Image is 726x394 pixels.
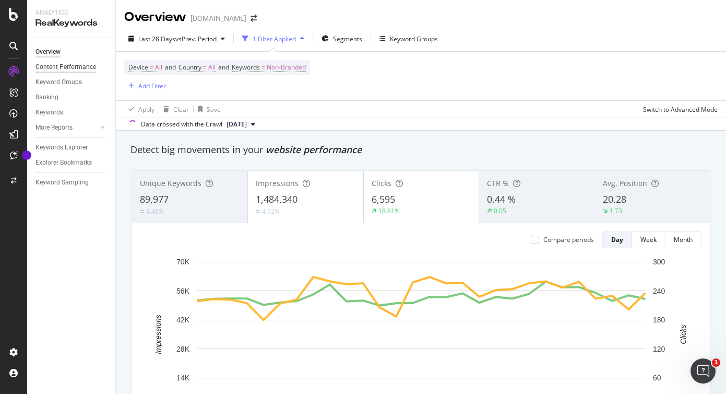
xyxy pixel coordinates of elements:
[35,77,108,88] a: Keyword Groups
[35,107,63,118] div: Keywords
[372,193,395,205] span: 6,595
[238,30,308,47] button: 1 Filter Applied
[712,358,720,367] span: 1
[35,142,88,153] div: Keywords Explorer
[176,316,190,324] text: 42K
[35,92,58,103] div: Ranking
[261,63,265,72] span: =
[603,178,647,188] span: Avg. Position
[267,60,306,75] span: Non-Branded
[262,207,280,216] div: 4.92%
[194,101,221,118] button: Save
[176,345,190,353] text: 28K
[375,30,442,47] button: Keyword Groups
[35,62,96,73] div: Content Performance
[35,177,108,188] a: Keyword Sampling
[251,15,257,22] div: arrow-right-arrow-left
[35,92,108,103] a: Ranking
[256,178,299,188] span: Impressions
[390,34,438,43] div: Keyword Groups
[653,287,665,295] text: 240
[35,142,108,153] a: Keywords Explorer
[653,316,665,324] text: 180
[35,157,108,168] a: Explorer Bookmarks
[256,210,260,213] img: Equal
[35,107,108,118] a: Keywords
[176,374,190,382] text: 14K
[207,105,221,114] div: Save
[35,8,107,17] div: Analytics
[653,374,661,382] text: 60
[141,120,222,129] div: Data crossed with the Crawl
[35,77,82,88] div: Keyword Groups
[140,193,169,205] span: 89,977
[610,206,622,215] div: 1.73
[155,60,162,75] span: All
[35,47,61,57] div: Overview
[640,235,657,244] div: Week
[674,235,693,244] div: Month
[227,120,247,129] span: 2025 Aug. 2nd
[175,34,217,43] span: vs Prev. Period
[611,235,623,244] div: Day
[138,105,154,114] div: Apply
[317,30,366,47] button: Segments
[494,206,506,215] div: 0.05
[256,193,297,205] span: 1,484,340
[665,231,701,248] button: Month
[138,82,166,90] div: Add Filter
[35,122,73,133] div: More Reports
[679,325,687,344] text: Clicks
[22,150,31,160] div: Tooltip anchor
[140,178,201,188] span: Unique Keywords
[639,101,718,118] button: Switch to Advanced Mode
[176,258,190,266] text: 70K
[176,287,190,295] text: 56K
[128,63,148,72] span: Device
[222,118,259,131] button: [DATE]
[691,358,716,384] iframe: Intercom live chat
[154,315,162,354] text: Impressions
[173,105,189,114] div: Clear
[653,258,665,266] text: 300
[218,63,229,72] span: and
[602,231,632,248] button: Day
[208,60,216,75] span: All
[35,47,108,57] a: Overview
[253,34,296,43] div: 1 Filter Applied
[632,231,665,248] button: Week
[138,34,175,43] span: Last 28 Days
[266,143,362,156] span: website performance
[543,235,594,244] div: Compare periods
[372,178,391,188] span: Clicks
[232,63,260,72] span: Keywords
[35,122,98,133] a: More Reports
[124,79,166,92] button: Add Filter
[378,206,400,215] div: 18.61%
[124,101,154,118] button: Apply
[35,62,108,73] a: Content Performance
[35,157,92,168] div: Explorer Bookmarks
[487,193,516,205] span: 0.44 %
[653,345,665,353] text: 120
[146,207,164,216] div: 4.48%
[124,8,186,26] div: Overview
[603,193,626,205] span: 20.28
[643,105,718,114] div: Switch to Advanced Mode
[191,13,246,24] div: [DOMAIN_NAME]
[124,30,229,47] button: Last 28 DaysvsPrev. Period
[150,63,153,72] span: =
[35,177,89,188] div: Keyword Sampling
[130,143,711,157] div: Detect big movements in your
[333,34,362,43] span: Segments
[165,63,176,72] span: and
[35,17,107,29] div: RealKeywords
[203,63,207,72] span: =
[487,178,509,188] span: CTR %
[178,63,201,72] span: Country
[140,210,144,213] img: Equal
[159,101,189,118] button: Clear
